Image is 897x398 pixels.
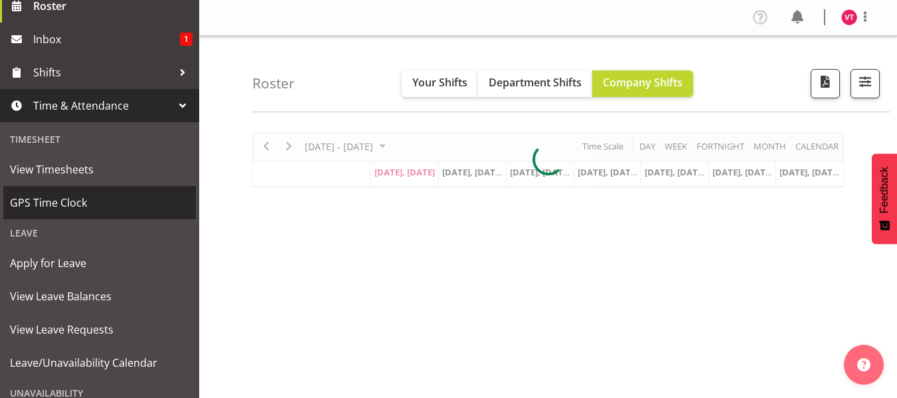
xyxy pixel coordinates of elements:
[10,193,189,213] span: GPS Time Clock
[10,253,189,273] span: Apply for Leave
[180,33,193,46] span: 1
[33,29,180,49] span: Inbox
[841,9,857,25] img: vanessa-thornley8527.jpg
[10,353,189,373] span: Leave/Unavailability Calendar
[3,186,196,219] a: GPS Time Clock
[478,70,592,97] button: Department Shifts
[872,153,897,244] button: Feedback - Show survey
[3,247,196,280] a: Apply for Leave
[3,126,196,153] div: Timesheet
[412,75,467,90] span: Your Shifts
[3,346,196,379] a: Leave/Unavailability Calendar
[402,70,478,97] button: Your Shifts
[10,320,189,340] span: View Leave Requests
[3,313,196,346] a: View Leave Requests
[10,286,189,306] span: View Leave Balances
[252,76,295,91] h4: Roster
[811,69,840,98] button: Download a PDF of the roster according to the set date range.
[878,167,890,213] span: Feedback
[592,70,693,97] button: Company Shifts
[33,62,173,82] span: Shifts
[489,75,582,90] span: Department Shifts
[33,96,173,116] span: Time & Attendance
[3,153,196,186] a: View Timesheets
[603,75,683,90] span: Company Shifts
[851,69,880,98] button: Filter Shifts
[3,219,196,247] div: Leave
[3,280,196,313] a: View Leave Balances
[857,358,870,371] img: help-xxl-2.png
[10,159,189,179] span: View Timesheets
